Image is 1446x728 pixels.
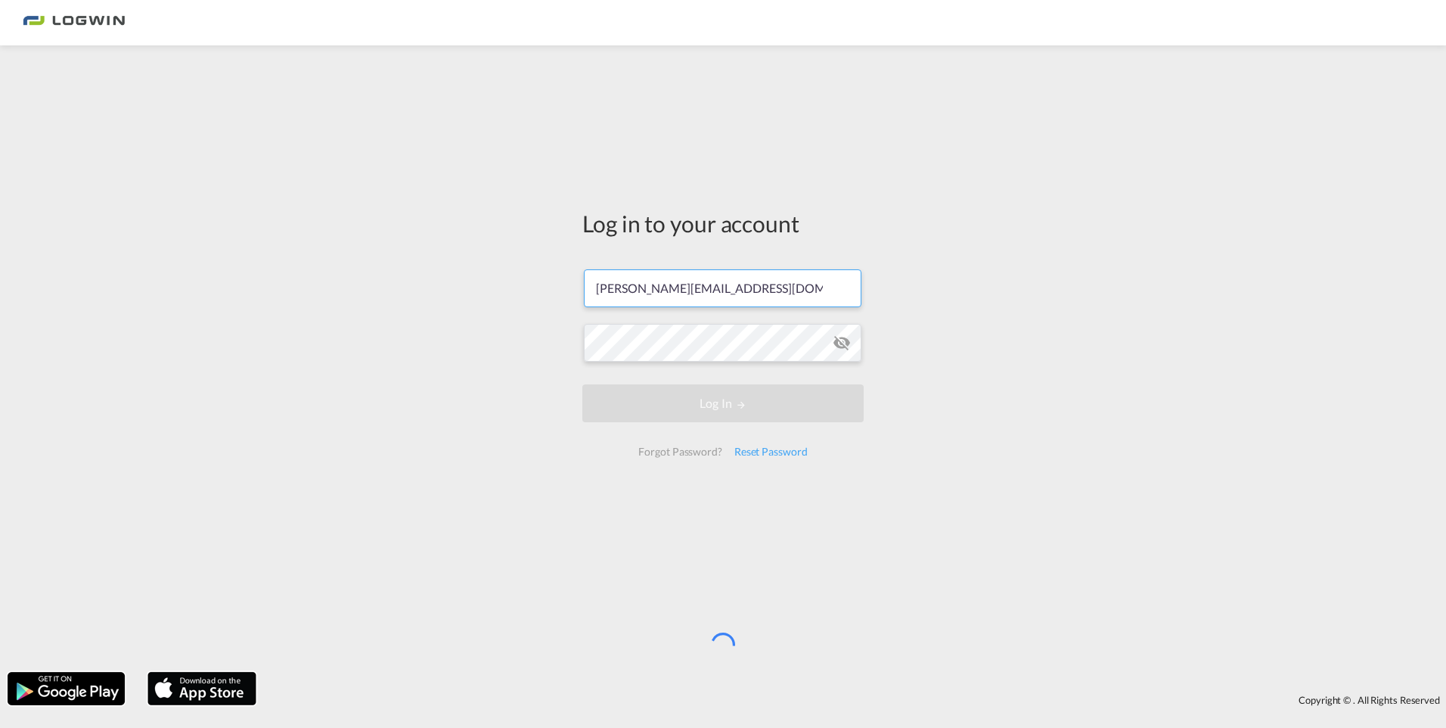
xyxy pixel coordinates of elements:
[23,6,125,40] img: 2761ae10d95411efa20a1f5e0282d2d7.png
[146,670,258,707] img: apple.png
[264,687,1446,713] div: Copyright © . All Rights Reserved
[6,670,126,707] img: google.png
[584,269,861,307] input: Enter email/phone number
[833,334,851,352] md-icon: icon-eye-off
[728,438,814,465] div: Reset Password
[582,384,864,422] button: LOGIN
[632,438,728,465] div: Forgot Password?
[582,207,864,239] div: Log in to your account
